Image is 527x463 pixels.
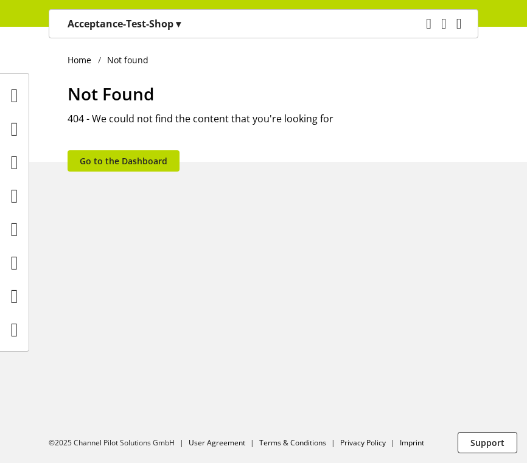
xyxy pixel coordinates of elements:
button: Support [458,432,517,453]
span: ▾ [176,17,181,30]
a: Terms & Conditions [259,437,326,448]
a: Go to the Dashboard [68,150,180,172]
nav: main navigation [49,9,478,38]
a: Home [68,54,98,66]
h2: 404 - We could not find the content that you're looking for [68,111,478,126]
p: Acceptance-Test-Shop [68,16,181,31]
a: User Agreement [189,437,245,448]
span: Go to the Dashboard [80,155,167,167]
a: Privacy Policy [340,437,386,448]
a: Imprint [400,437,424,448]
span: Not Found [68,82,154,105]
li: ©2025 Channel Pilot Solutions GmbH [49,437,189,448]
span: Support [470,436,504,449]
